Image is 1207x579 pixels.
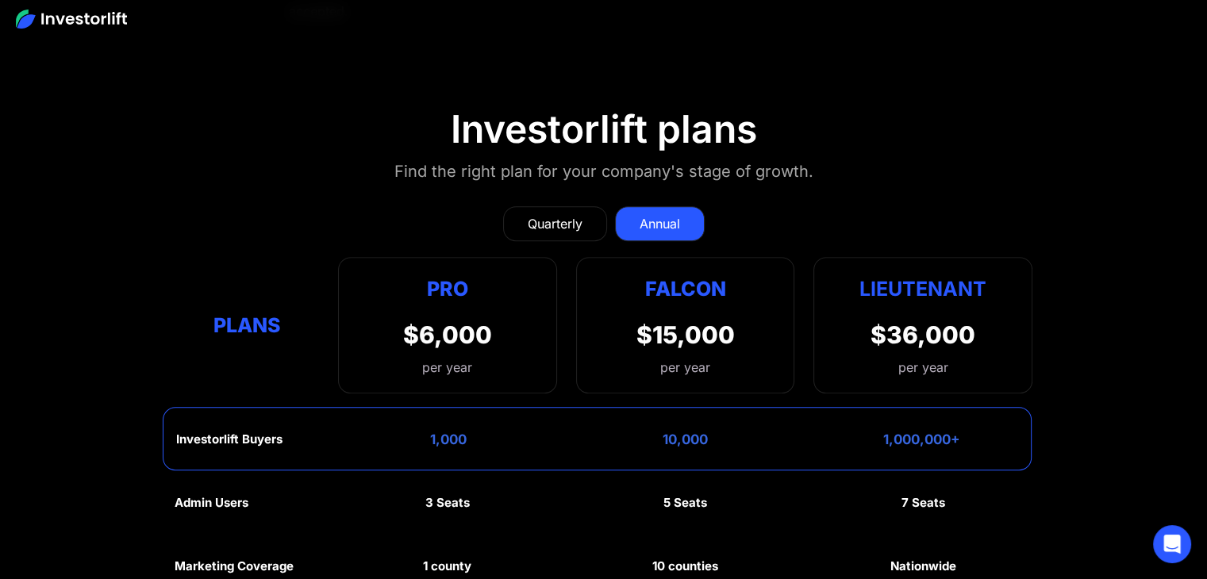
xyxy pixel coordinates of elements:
div: Investorlift plans [451,106,757,152]
div: Pro [403,274,492,305]
div: Plans [175,309,319,340]
div: $6,000 [403,320,492,349]
div: 7 Seats [901,496,945,510]
div: $15,000 [636,320,734,349]
div: Nationwide [890,559,956,573]
div: per year [898,358,948,377]
div: 5 Seats [663,496,707,510]
div: 1,000,000+ [883,431,960,447]
div: Find the right plan for your company's stage of growth. [394,159,813,184]
div: Annual [640,214,680,233]
div: Open Intercom Messenger [1153,525,1191,563]
div: Quarterly [528,214,582,233]
div: $36,000 [871,320,975,349]
div: 10,000 [663,431,708,447]
div: 1,000 [430,431,467,447]
strong: Lieutenant [859,277,986,301]
div: Falcon [644,274,725,305]
div: per year [660,358,710,377]
div: 10 counties [652,559,718,573]
div: Marketing Coverage [175,559,294,573]
div: 1 county [423,559,471,573]
div: Admin Users [175,496,248,510]
div: Investorlift Buyers [176,432,283,447]
div: per year [403,358,492,377]
div: 3 Seats [425,496,470,510]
